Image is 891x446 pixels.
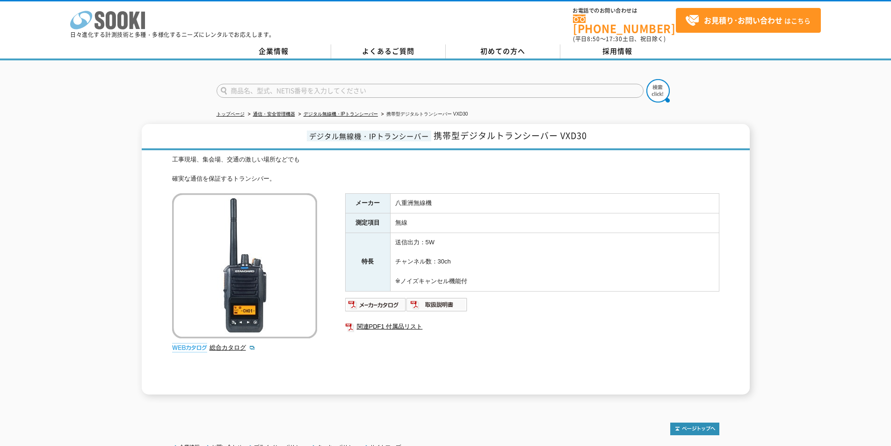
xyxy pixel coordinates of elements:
[345,297,406,312] img: メーカーカタログ
[670,423,719,435] img: トップページへ
[573,15,676,34] a: [PHONE_NUMBER]
[345,303,406,310] a: メーカーカタログ
[345,213,390,233] th: 測定項目
[172,193,317,338] img: 携帯型デジタルトランシーバー VXD30
[390,194,719,213] td: 八重洲無線機
[390,233,719,291] td: 送信出力：5W チャンネル数：30ch ※ノイズキャンセル機能付
[307,131,431,141] span: デジタル無線機・IPトランシーバー
[172,343,207,352] img: webカタログ
[304,111,378,117] a: デジタル無線機・IPトランシーバー
[390,213,719,233] td: 無線
[345,194,390,213] th: メーカー
[704,15,782,26] strong: お見積り･お問い合わせ
[676,8,821,33] a: お見積り･お問い合わせはこちら
[685,14,811,28] span: はこちら
[345,233,390,291] th: 特長
[646,79,670,102] img: btn_search.png
[331,44,446,58] a: よくあるご質問
[406,297,468,312] img: 取扱説明書
[172,155,719,184] div: 工事現場、集会場、交通の激しい場所などでも 確実な通信を保証するトランシバー。
[446,44,560,58] a: 初めての方へ
[587,35,600,43] span: 8:50
[70,32,275,37] p: 日々進化する計測技術と多種・多様化するニーズにレンタルでお応えします。
[480,46,525,56] span: 初めての方へ
[606,35,623,43] span: 17:30
[210,344,255,351] a: 総合カタログ
[573,35,666,43] span: (平日 ～ 土日、祝日除く)
[560,44,675,58] a: 採用情報
[253,111,295,117] a: 通信・安全管理機器
[379,110,468,119] li: 携帯型デジタルトランシーバー VXD30
[573,8,676,14] span: お電話でのお問い合わせは
[345,321,719,333] a: 関連PDF1 付属品リスト
[217,84,644,98] input: 商品名、型式、NETIS番号を入力してください
[217,111,245,117] a: トップページ
[406,303,468,310] a: 取扱説明書
[434,129,587,142] span: 携帯型デジタルトランシーバー VXD30
[217,44,331,58] a: 企業情報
